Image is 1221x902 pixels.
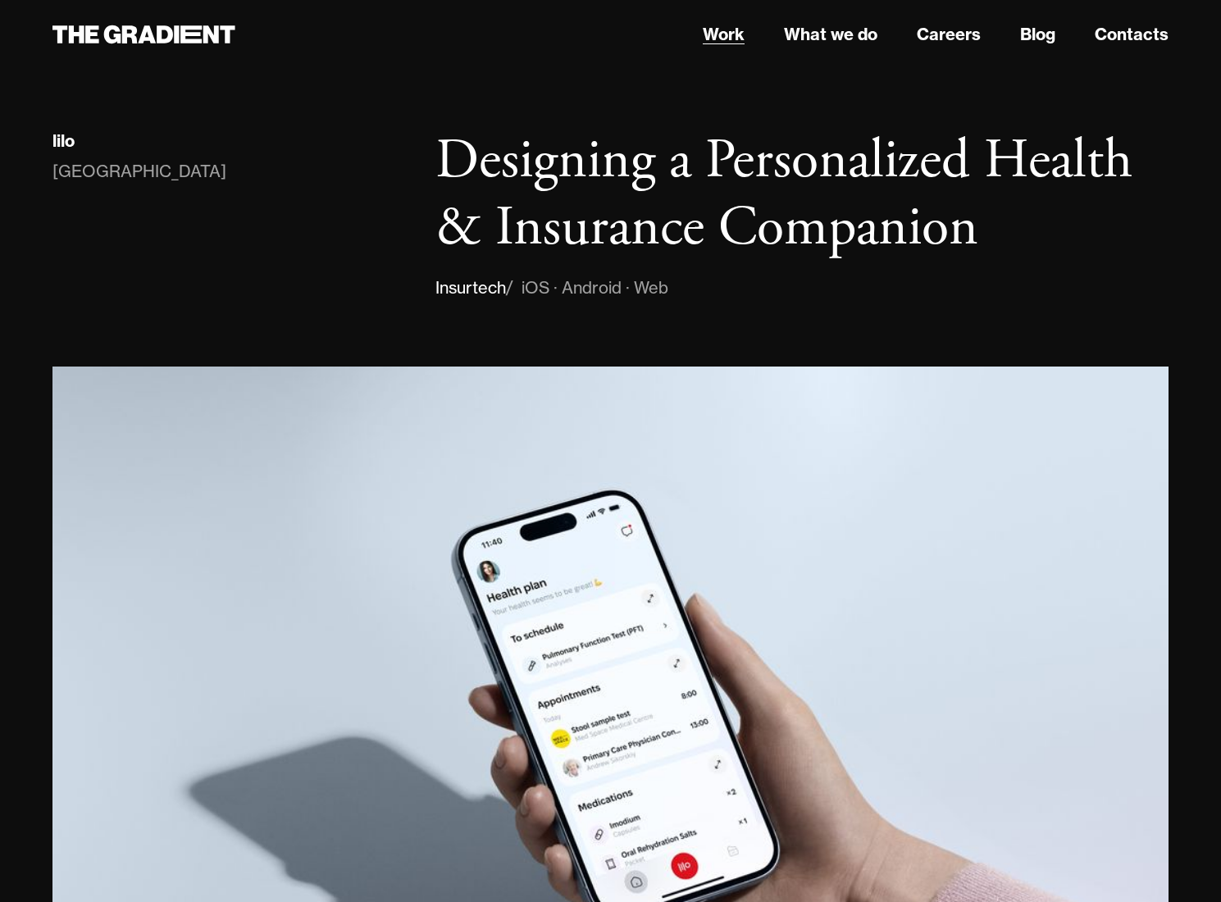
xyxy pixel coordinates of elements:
[506,275,668,301] div: / iOS · Android · Web
[917,22,981,47] a: Careers
[703,22,745,47] a: Work
[1020,22,1055,47] a: Blog
[52,158,226,184] div: [GEOGRAPHIC_DATA]
[435,275,506,301] div: Insurtech
[435,128,1169,262] h1: Designing a Personalized Health & Insurance Companion
[52,130,75,152] div: lilo
[784,22,877,47] a: What we do
[1095,22,1169,47] a: Contacts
